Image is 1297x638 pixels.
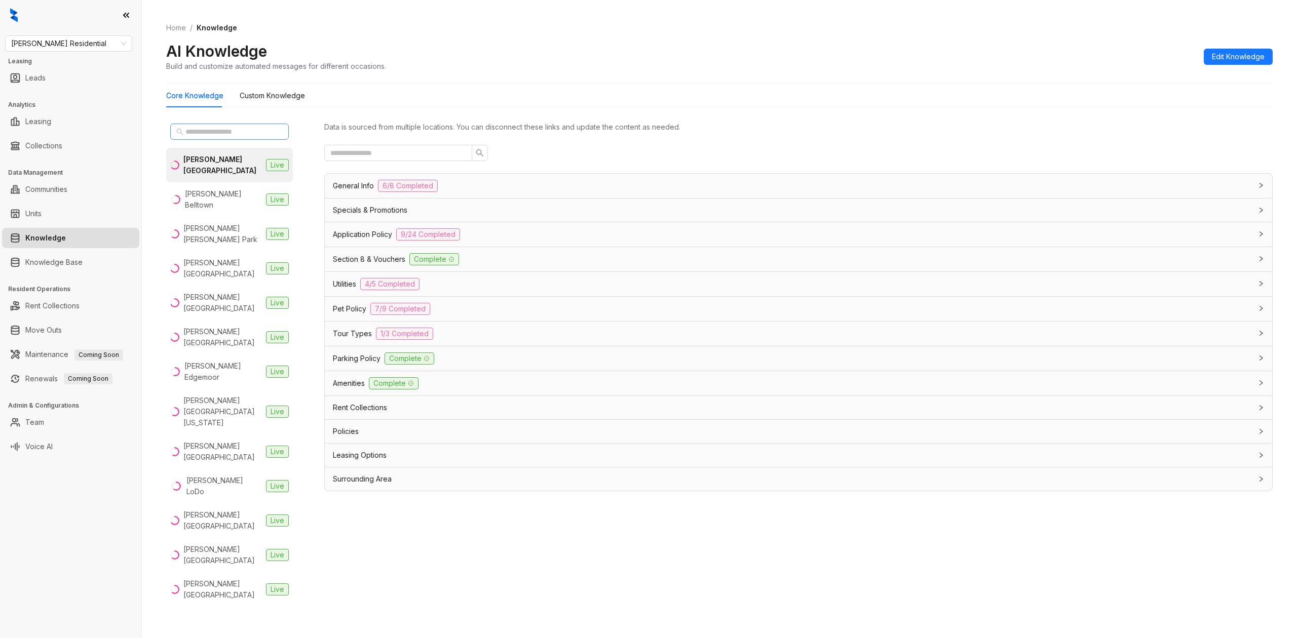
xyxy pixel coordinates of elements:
[1258,305,1264,311] span: collapsed
[1258,405,1264,411] span: collapsed
[8,285,141,294] h3: Resident Operations
[25,68,46,88] a: Leads
[324,122,1273,133] div: Data is sourced from multiple locations. You can disconnect these links and update the content as...
[385,352,434,365] span: Complete
[25,369,112,389] a: RenewalsComing Soon
[186,475,262,497] div: [PERSON_NAME] LoDo
[1258,281,1264,287] span: collapsed
[370,303,430,315] span: 7/9 Completed
[1204,49,1273,65] button: Edit Knowledge
[2,436,139,457] li: Voice AI
[183,154,262,176] div: [PERSON_NAME] [GEOGRAPHIC_DATA]
[183,223,262,245] div: [PERSON_NAME] [PERSON_NAME] Park
[2,369,139,389] li: Renewals
[476,149,484,157] span: search
[266,262,289,274] span: Live
[8,168,141,177] h3: Data Management
[25,136,62,156] a: Collections
[2,204,139,224] li: Units
[325,222,1272,247] div: Application Policy9/24 Completed
[183,544,262,566] div: [PERSON_NAME][GEOGRAPHIC_DATA]
[2,296,139,316] li: Rent Collections
[11,36,126,51] span: Griffis Residential
[64,373,112,384] span: Coming Soon
[325,346,1272,371] div: Parking PolicyComplete
[325,198,1272,222] div: Specials & Promotions
[25,204,42,224] a: Units
[266,514,289,527] span: Live
[1258,355,1264,361] span: collapsed
[2,179,139,200] li: Communities
[1258,380,1264,386] span: collapsed
[378,180,438,192] span: 6/8 Completed
[325,396,1272,419] div: Rent Collections
[333,378,365,389] span: Amenities
[25,436,53,457] a: Voice AI
[266,159,289,171] span: Live
[369,377,418,389] span: Complete
[183,509,262,532] div: [PERSON_NAME] [GEOGRAPHIC_DATA]
[325,297,1272,321] div: Pet Policy7/9 Completed
[325,272,1272,296] div: Utilities4/5 Completed
[1258,256,1264,262] span: collapsed
[266,549,289,561] span: Live
[1258,476,1264,482] span: collapsed
[1212,51,1265,62] span: Edit Knowledge
[8,100,141,109] h3: Analytics
[166,90,223,101] div: Core Knowledge
[2,68,139,88] li: Leads
[333,426,359,437] span: Policies
[190,22,193,33] li: /
[333,328,372,339] span: Tour Types
[325,371,1272,395] div: AmenitiesComplete
[164,22,188,33] a: Home
[2,136,139,156] li: Collections
[333,180,374,191] span: General Info
[2,344,139,365] li: Maintenance
[8,401,141,410] h3: Admin & Configurations
[25,412,44,432] a: Team
[333,229,392,240] span: Application Policy
[183,257,262,280] div: [PERSON_NAME][GEOGRAPHIC_DATA]
[325,247,1272,271] div: Section 8 & VouchersComplete
[2,111,139,132] li: Leasing
[1258,231,1264,237] span: collapsed
[333,254,405,265] span: Section 8 & Vouchers
[266,297,289,309] span: Live
[2,252,139,272] li: Knowledge Base
[25,228,66,248] a: Knowledge
[1258,330,1264,336] span: collapsed
[184,361,262,383] div: [PERSON_NAME] Edgemoor
[325,467,1272,491] div: Surrounding Area
[25,111,51,132] a: Leasing
[360,278,419,290] span: 4/5 Completed
[333,303,366,314] span: Pet Policy
[333,205,407,216] span: Specials & Promotions
[1258,182,1264,188] span: collapsed
[8,57,141,66] h3: Leasing
[409,253,459,265] span: Complete
[333,450,387,461] span: Leasing Options
[166,61,386,71] div: Build and customize automated messages for different occasions.
[333,353,380,364] span: Parking Policy
[25,320,62,340] a: Move Outs
[183,395,262,428] div: [PERSON_NAME] [GEOGRAPHIC_DATA][US_STATE]
[266,228,289,240] span: Live
[2,412,139,432] li: Team
[1258,428,1264,434] span: collapsed
[166,42,267,61] h2: AI Knowledge
[1258,207,1264,213] span: collapsed
[2,228,139,248] li: Knowledge
[333,402,387,413] span: Rent Collections
[266,366,289,378] span: Live
[10,8,18,22] img: logo
[325,420,1272,443] div: Policies
[266,193,289,206] span: Live
[183,326,262,348] div: [PERSON_NAME][GEOGRAPHIC_DATA]
[266,480,289,492] span: Live
[185,188,262,211] div: [PERSON_NAME] Belltown
[266,446,289,458] span: Live
[240,90,305,101] div: Custom Knowledge
[25,296,80,316] a: Rent Collections
[266,406,289,418] span: Live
